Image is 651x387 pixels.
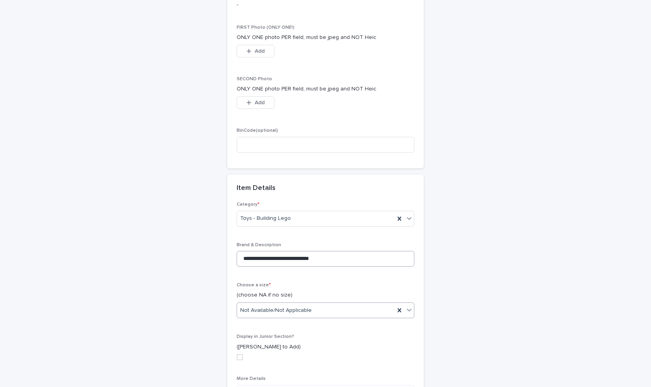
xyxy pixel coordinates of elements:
span: SECOND Photo [237,77,272,81]
h2: Item Details [237,184,276,193]
span: Add [255,48,265,54]
span: Toys - Building Lego [240,214,291,223]
p: ONLY ONE photo PER field, must be jpeg and NOT Heic [237,85,414,93]
span: Choose a size [237,283,271,287]
span: BinCode(optional) [237,128,278,133]
p: ONLY ONE photo PER field, must be jpeg and NOT Heic [237,33,414,42]
button: Add [237,45,274,57]
button: Add [237,96,274,109]
span: Display in Junior Section? [237,334,294,339]
span: Category [237,202,259,207]
p: - [237,1,414,9]
p: (choose NA if no size) [237,291,414,299]
span: Brand & Description [237,243,281,247]
span: FIRST Photo (ONLY ONE!) [237,25,294,30]
span: Not Available/Not Applicable [240,306,312,315]
span: More Details [237,376,266,381]
span: Add [255,100,265,105]
p: ([PERSON_NAME] to Add) [237,343,414,351]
